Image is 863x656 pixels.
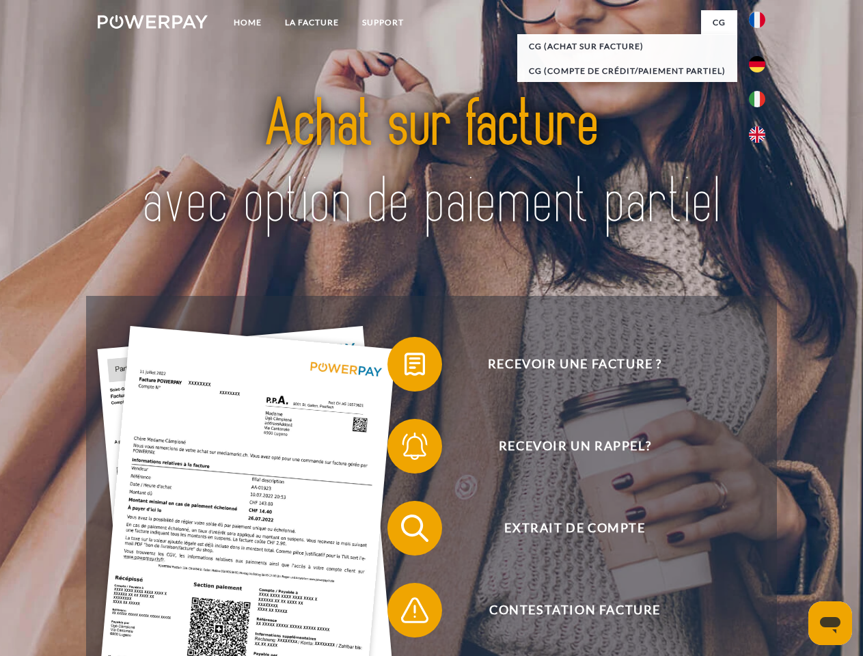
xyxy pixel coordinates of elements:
[407,501,742,556] span: Extrait de compte
[517,59,737,83] a: CG (Compte de crédit/paiement partiel)
[749,12,765,28] img: fr
[387,501,743,556] button: Extrait de compte
[98,15,208,29] img: logo-powerpay-white.svg
[351,10,415,35] a: Support
[407,337,742,392] span: Recevoir une facture ?
[387,419,743,474] button: Recevoir un rappel?
[387,583,743,638] button: Contestation Facture
[749,56,765,72] img: de
[273,10,351,35] a: LA FACTURE
[387,337,743,392] button: Recevoir une facture ?
[808,601,852,645] iframe: Bouton de lancement de la fenêtre de messagerie
[517,34,737,59] a: CG (achat sur facture)
[398,347,432,381] img: qb_bill.svg
[222,10,273,35] a: Home
[749,126,765,143] img: en
[398,593,432,627] img: qb_warning.svg
[749,91,765,107] img: it
[131,66,732,262] img: title-powerpay_fr.svg
[701,10,737,35] a: CG
[398,429,432,463] img: qb_bell.svg
[398,511,432,545] img: qb_search.svg
[407,583,742,638] span: Contestation Facture
[407,419,742,474] span: Recevoir un rappel?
